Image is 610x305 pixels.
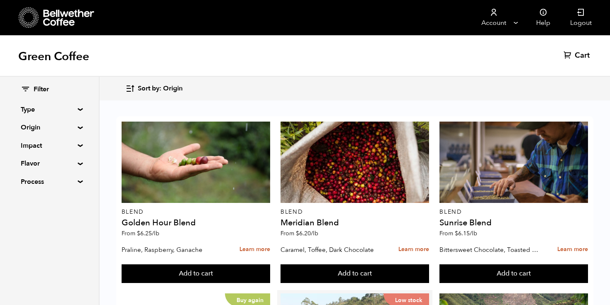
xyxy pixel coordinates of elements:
[21,159,78,168] summary: Flavor
[122,229,159,237] span: From
[455,229,458,237] span: $
[21,105,78,115] summary: Type
[564,51,592,61] a: Cart
[125,79,183,98] button: Sort by: Origin
[122,244,223,256] p: Praline, Raspberry, Ganache
[439,219,588,227] h4: Sunrise Blend
[152,229,159,237] span: /lb
[34,85,49,94] span: Filter
[281,209,429,215] p: Blend
[281,229,318,237] span: From
[296,229,318,237] bdi: 6.20
[470,229,477,237] span: /lb
[455,229,477,237] bdi: 6.15
[439,209,588,215] p: Blend
[21,177,78,187] summary: Process
[137,229,159,237] bdi: 6.25
[239,241,270,259] a: Learn more
[122,264,270,283] button: Add to cart
[281,219,429,227] h4: Meridian Blend
[439,264,588,283] button: Add to cart
[311,229,318,237] span: /lb
[122,219,270,227] h4: Golden Hour Blend
[296,229,299,237] span: $
[575,51,590,61] span: Cart
[21,141,78,151] summary: Impact
[281,244,382,256] p: Caramel, Toffee, Dark Chocolate
[137,229,140,237] span: $
[122,209,270,215] p: Blend
[557,241,588,259] a: Learn more
[18,49,89,64] h1: Green Coffee
[398,241,429,259] a: Learn more
[439,229,477,237] span: From
[281,264,429,283] button: Add to cart
[21,122,78,132] summary: Origin
[439,244,541,256] p: Bittersweet Chocolate, Toasted Marshmallow, Candied Orange, Praline
[138,84,183,93] span: Sort by: Origin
